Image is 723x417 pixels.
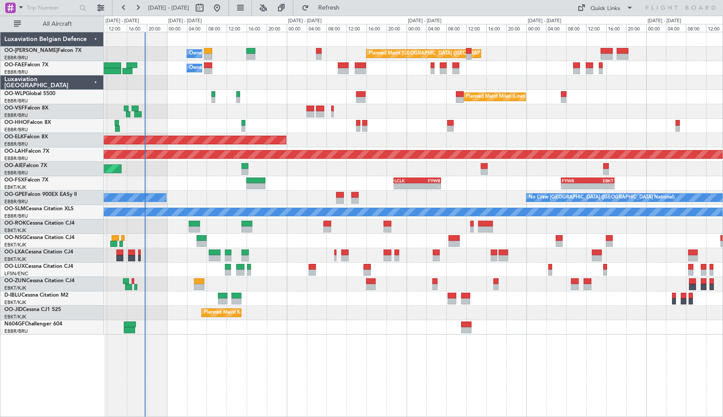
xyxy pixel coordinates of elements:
span: OO-LUX [4,264,25,269]
div: 12:00 [466,24,486,32]
div: Quick Links [591,4,620,13]
a: OO-LUXCessna Citation CJ4 [4,264,73,269]
div: [DATE] - [DATE] [408,17,441,25]
a: EBBR/BRU [4,112,28,119]
a: EBBR/BRU [4,98,28,104]
a: N604GFChallenger 604 [4,321,62,327]
a: LFSN/ENC [4,270,28,277]
button: Refresh [298,1,350,15]
a: EBKT/KJK [4,285,26,291]
div: FYWB [562,178,588,183]
a: OO-FSXFalcon 7X [4,178,48,183]
a: OO-SLMCessna Citation XLS [4,206,74,212]
div: 20:00 [506,24,526,32]
div: 12:00 [586,24,606,32]
a: EBKT/KJK [4,256,26,263]
div: LCLK [394,178,418,183]
div: 16:00 [127,24,147,32]
div: Planned Maint Milan (Linate) [466,90,529,103]
span: OO-SLM [4,206,25,212]
span: OO-VSF [4,106,24,111]
span: OO-AIE [4,163,23,168]
a: EBKT/KJK [4,184,26,191]
div: 08:00 [686,24,706,32]
a: OO-HHOFalcon 8X [4,120,51,125]
a: EBKT/KJK [4,242,26,248]
div: 20:00 [387,24,407,32]
div: 04:00 [546,24,566,32]
a: EBBR/BRU [4,69,28,75]
div: Planned Maint [GEOGRAPHIC_DATA] ([GEOGRAPHIC_DATA] National) [369,47,526,60]
div: [DATE] - [DATE] [528,17,561,25]
div: Planned Maint Kortrijk-[GEOGRAPHIC_DATA] [204,306,305,319]
a: OO-[PERSON_NAME]Falcon 7X [4,48,81,53]
div: 00:00 [526,24,546,32]
a: OO-GPEFalcon 900EX EASy II [4,192,77,197]
div: - [562,184,588,189]
div: 04:00 [307,24,327,32]
a: EBBR/BRU [4,126,28,133]
div: [DATE] - [DATE] [288,17,322,25]
a: OO-NSGCessna Citation CJ4 [4,235,75,240]
div: 12:00 [107,24,127,32]
a: OO-LXACessna Citation CJ4 [4,250,73,255]
div: 16:00 [367,24,387,32]
span: OO-NSG [4,235,26,240]
a: EBBR/BRU [4,213,28,219]
div: FYWB [418,178,441,183]
span: OO-FSX [4,178,24,183]
span: [DATE] - [DATE] [148,4,189,12]
div: 20:00 [626,24,646,32]
div: 20:00 [147,24,167,32]
div: 16:00 [486,24,506,32]
div: 08:00 [207,24,227,32]
span: N604GF [4,321,25,327]
input: Trip Number [27,1,77,14]
span: OO-ROK [4,221,26,226]
a: EBBR/BRU [4,141,28,147]
div: 16:00 [606,24,626,32]
a: EBBR/BRU [4,55,28,61]
div: 12:00 [346,24,367,32]
a: EBKT/KJK [4,314,26,320]
div: 20:00 [267,24,287,32]
a: EBKT/KJK [4,227,26,234]
div: - [588,184,614,189]
a: OO-WLPGlobal 5500 [4,91,55,96]
span: OO-[PERSON_NAME] [4,48,58,53]
div: 00:00 [646,24,666,32]
div: 16:00 [247,24,267,32]
a: EBKT/KJK [4,299,26,306]
div: No Crew [GEOGRAPHIC_DATA] ([GEOGRAPHIC_DATA] National) [529,191,675,204]
div: 08:00 [446,24,466,32]
a: OO-AIEFalcon 7X [4,163,47,168]
a: EBBR/BRU [4,328,28,335]
span: All Aircraft [23,21,92,27]
a: OO-VSFFalcon 8X [4,106,48,111]
a: OO-ZUNCessna Citation CJ4 [4,278,75,284]
span: OO-LXA [4,250,25,255]
div: 04:00 [666,24,686,32]
div: EBKT [588,178,614,183]
div: - [394,184,418,189]
a: EBBR/BRU [4,198,28,205]
div: Owner Melsbroek Air Base [189,62,248,75]
a: OO-ROKCessna Citation CJ4 [4,221,75,226]
a: OO-ELKFalcon 8X [4,134,48,140]
div: 12:00 [227,24,247,32]
a: OO-FAEFalcon 7X [4,62,48,68]
div: Owner Melsbroek Air Base [189,47,248,60]
a: D-IBLUCessna Citation M2 [4,293,68,298]
div: 08:00 [326,24,346,32]
div: 00:00 [287,24,307,32]
span: OO-LAH [4,149,25,154]
div: 08:00 [566,24,586,32]
div: [DATE] - [DATE] [105,17,139,25]
a: EBBR/BRU [4,155,28,162]
div: [DATE] - [DATE] [648,17,681,25]
button: All Aircraft [10,17,95,31]
div: 00:00 [407,24,427,32]
a: OO-JIDCessna CJ1 525 [4,307,61,312]
span: OO-ZUN [4,278,26,284]
span: OO-GPE [4,192,25,197]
